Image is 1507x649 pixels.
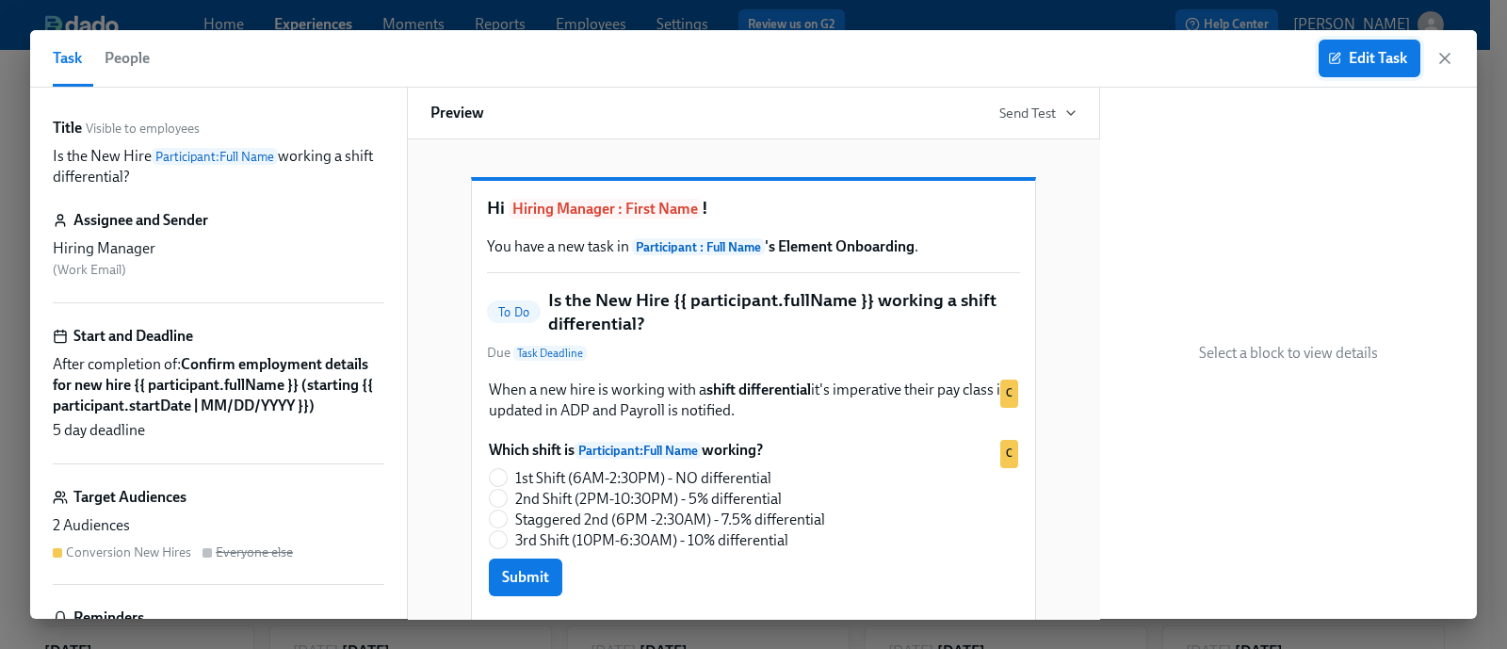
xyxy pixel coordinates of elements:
div: Hiring Manager [53,238,384,259]
button: Edit Task [1319,40,1420,77]
button: Send Test [999,104,1077,122]
h6: Assignee and Sender [73,210,208,231]
span: Task [53,45,82,72]
div: Select a block to view details [1100,88,1477,619]
span: People [105,45,150,72]
div: When a new hire is working with ashift differentialit's imperative their pay class is updated in ... [487,378,1020,423]
span: Edit Task [1332,49,1407,68]
span: To Do [487,305,541,319]
h6: Start and Deadline [73,326,193,347]
span: Due [487,344,587,363]
span: After completion of: [53,354,384,416]
div: 2 Audiences [53,515,384,536]
span: ( Work Email ) [53,262,126,278]
div: Used by Conversion New Hires audience [1000,380,1018,408]
p: Is the New Hire working a shift differential? [53,146,384,187]
div: Conversion New Hires [66,544,191,561]
h5: Is the New Hire {{ participant.fullName }} working a shift differential? [548,288,1020,336]
span: Participant : Full Name [632,238,765,255]
div: Everyone else [216,544,293,561]
span: Hiring Manager : First Name [509,199,702,219]
h6: Target Audiences [73,487,186,508]
strong: 's Element Onboarding [632,237,915,255]
p: You have a new task in . [487,236,1020,257]
div: Used by Conversion New Hires audience [1000,440,1018,468]
span: Participant : Full Name [152,148,278,165]
label: Title [53,118,82,138]
h6: Preview [430,103,484,123]
h1: Hi ! [487,196,1020,221]
div: Which shift isParticipant:Full Nameworking?1st Shift (6AM-2:30PM) - NO differential2nd Shift (2PM... [487,438,1020,598]
strong: Confirm employment details for new hire ​{​{ participant.fullName }} (starting ​{​{ participant.s... [53,355,373,414]
span: 5 day deadline [53,420,145,441]
span: Task Deadline [513,346,587,361]
h6: Reminders [73,608,144,628]
span: Visible to employees [86,120,200,138]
